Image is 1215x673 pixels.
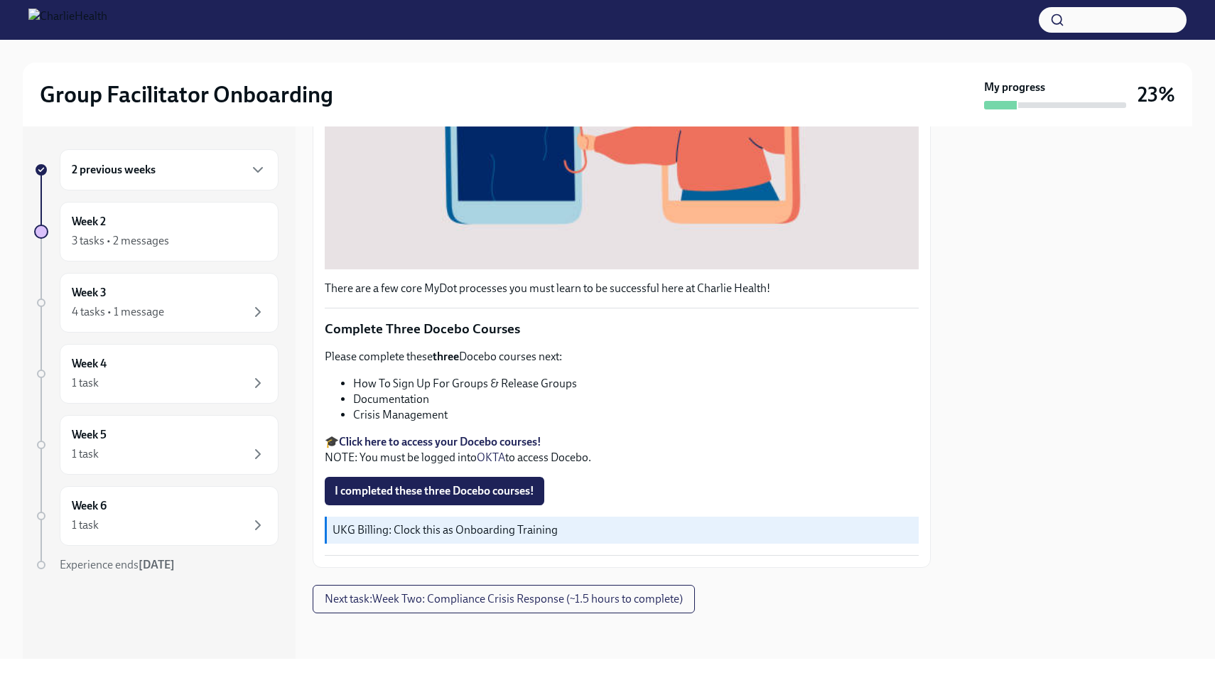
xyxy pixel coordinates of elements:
[34,415,279,475] a: Week 51 task
[40,80,333,109] h2: Group Facilitator Onboarding
[335,484,534,498] span: I completed these three Docebo courses!
[28,9,107,31] img: CharlieHealth
[353,392,919,407] li: Documentation
[72,356,107,372] h6: Week 4
[325,320,919,338] p: Complete Three Docebo Courses
[139,558,175,571] strong: [DATE]
[72,162,156,178] h6: 2 previous weeks
[339,435,541,448] a: Click here to access your Docebo courses!
[72,517,99,533] div: 1 task
[325,349,919,365] p: Please complete these Docebo courses next:
[72,446,99,462] div: 1 task
[313,585,695,613] button: Next task:Week Two: Compliance Crisis Response (~1.5 hours to complete)
[433,350,459,363] strong: three
[72,427,107,443] h6: Week 5
[34,273,279,333] a: Week 34 tasks • 1 message
[72,214,106,230] h6: Week 2
[333,522,913,538] p: UKG Billing: Clock this as Onboarding Training
[72,233,169,249] div: 3 tasks • 2 messages
[34,202,279,262] a: Week 23 tasks • 2 messages
[325,592,683,606] span: Next task : Week Two: Compliance Crisis Response (~1.5 hours to complete)
[72,285,107,301] h6: Week 3
[325,281,919,296] p: There are a few core MyDot processes you must learn to be successful here at Charlie Health!
[477,451,505,464] a: OKTA
[1138,82,1175,107] h3: 23%
[34,486,279,546] a: Week 61 task
[353,376,919,392] li: How To Sign Up For Groups & Release Groups
[72,304,164,320] div: 4 tasks • 1 message
[72,498,107,514] h6: Week 6
[72,375,99,391] div: 1 task
[60,558,175,571] span: Experience ends
[353,407,919,423] li: Crisis Management
[60,149,279,190] div: 2 previous weeks
[984,80,1045,95] strong: My progress
[34,344,279,404] a: Week 41 task
[325,477,544,505] button: I completed these three Docebo courses!
[325,434,919,465] p: 🎓 NOTE: You must be logged into to access Docebo.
